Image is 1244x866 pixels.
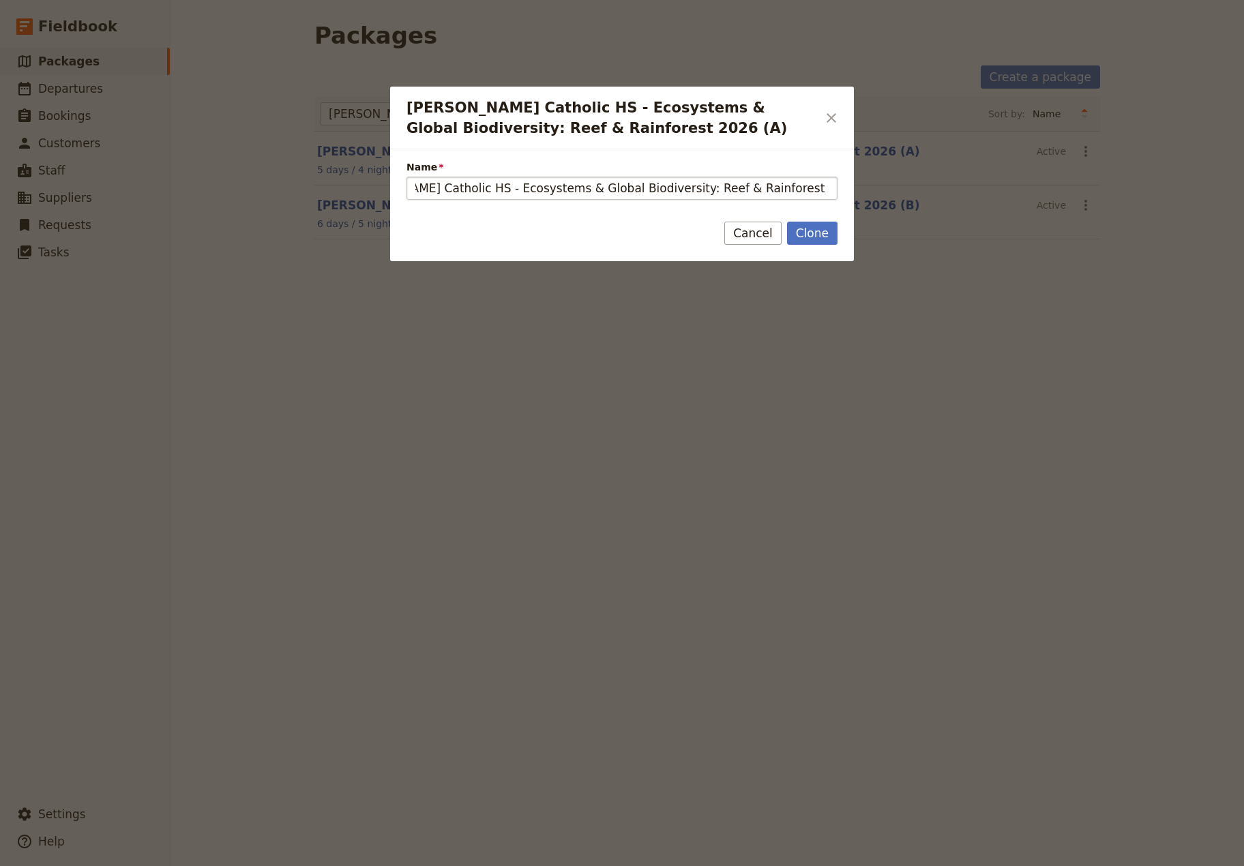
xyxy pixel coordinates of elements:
button: Cancel [724,222,782,245]
button: Clone [787,222,838,245]
h2: [PERSON_NAME] Catholic HS - Ecosystems & Global Biodiversity: Reef & Rainforest 2026 (A) [406,98,817,138]
button: Close dialog [820,106,843,130]
input: Name [406,177,838,200]
span: Name [406,160,838,174]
